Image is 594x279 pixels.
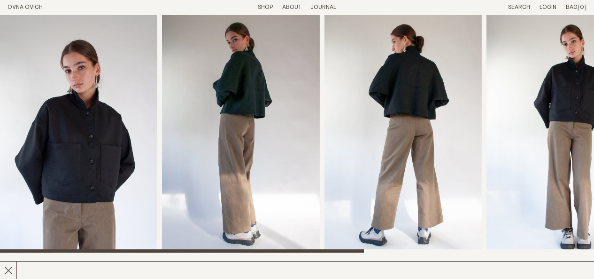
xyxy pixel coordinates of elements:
div: 3 / 6 [324,15,482,253]
span: Bag [566,4,578,10]
a: Search [508,4,530,10]
a: Login [540,4,556,10]
a: Shop [258,4,273,10]
h2: Ya Jacket [8,260,147,274]
span: [0] [578,4,586,10]
img: Ya Jacket [162,15,319,253]
span: $495.00 [317,261,342,267]
img: Ya Jacket [324,15,482,253]
summary: About [282,4,301,12]
a: Home [8,4,43,10]
a: Journal [311,4,336,10]
div: 2 / 6 [162,15,319,253]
